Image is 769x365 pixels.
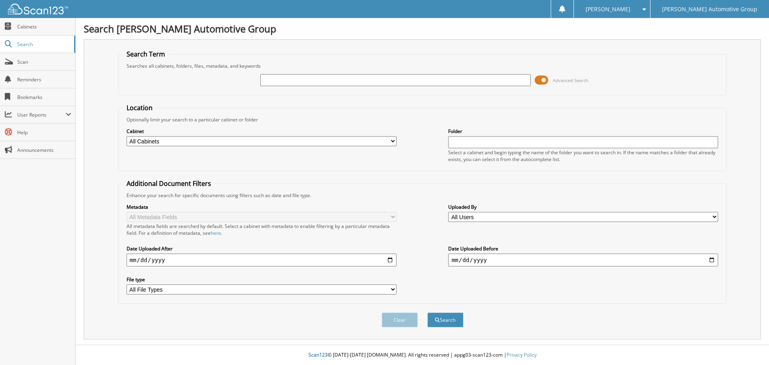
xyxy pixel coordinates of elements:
span: Scan123 [308,351,328,358]
div: Enhance your search for specific documents using filters such as date and file type. [123,192,723,199]
label: Metadata [127,204,397,210]
span: [PERSON_NAME] [586,7,630,12]
label: Date Uploaded Before [448,245,718,252]
h1: Search [PERSON_NAME] Automotive Group [84,22,761,35]
span: Cabinets [17,23,71,30]
div: © [DATE]-[DATE] [DOMAIN_NAME]. All rights reserved | appg03-scan123-com | [76,345,769,365]
span: [PERSON_NAME] Automotive Group [662,7,757,12]
div: Optionally limit your search to a particular cabinet or folder [123,116,723,123]
legend: Search Term [123,50,169,58]
span: Scan [17,58,71,65]
span: Bookmarks [17,94,71,101]
legend: Additional Document Filters [123,179,215,188]
span: Search [17,41,70,48]
a: here [211,230,221,236]
span: Reminders [17,76,71,83]
button: Search [427,313,463,327]
label: Uploaded By [448,204,718,210]
div: Select a cabinet and begin typing the name of the folder you want to search in. If the name match... [448,149,718,163]
img: scan123-logo-white.svg [8,4,68,14]
span: User Reports [17,111,66,118]
span: Help [17,129,71,136]
input: start [127,254,397,266]
div: All metadata fields are searched by default. Select a cabinet with metadata to enable filtering b... [127,223,397,236]
div: Searches all cabinets, folders, files, metadata, and keywords [123,63,723,69]
legend: Location [123,103,157,112]
label: File type [127,276,397,283]
label: Cabinet [127,128,397,135]
button: Clear [382,313,418,327]
input: end [448,254,718,266]
label: Folder [448,128,718,135]
span: Announcements [17,147,71,153]
label: Date Uploaded After [127,245,397,252]
a: Privacy Policy [507,351,537,358]
span: Advanced Search [553,77,588,83]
